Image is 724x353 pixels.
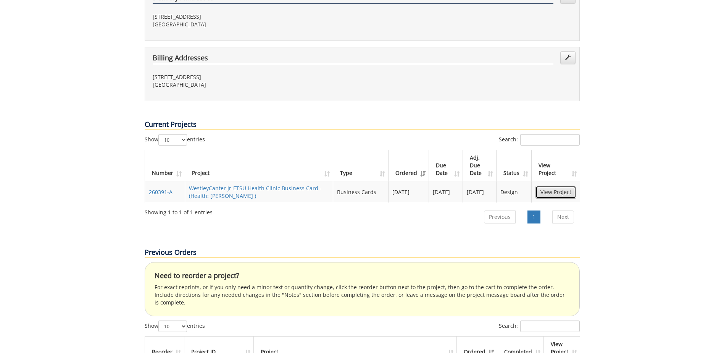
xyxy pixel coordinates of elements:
input: Search: [520,134,580,146]
div: Showing 1 to 1 of 1 entries [145,206,213,216]
th: Status: activate to sort column ascending [497,150,531,181]
th: View Project: activate to sort column ascending [532,150,580,181]
a: WestleyCanter Jr-ETSU Health Clinic Business Card - (Health: [PERSON_NAME] ) [189,185,322,199]
label: Search: [499,134,580,146]
p: [STREET_ADDRESS] [153,73,356,81]
label: Show entries [145,134,205,146]
select: Showentries [158,134,187,146]
input: Search: [520,321,580,332]
td: [DATE] [389,181,429,203]
p: Previous Orders [145,248,580,258]
select: Showentries [158,321,187,332]
h4: Billing Addresses [153,54,553,64]
p: [STREET_ADDRESS] [153,13,356,21]
p: For exact reprints, or if you only need a minor text or quantity change, click the reorder button... [155,283,570,306]
td: Design [497,181,531,203]
p: [GEOGRAPHIC_DATA] [153,21,356,28]
a: 260391-A [149,188,173,196]
th: Due Date: activate to sort column ascending [429,150,463,181]
th: Number: activate to sort column ascending [145,150,185,181]
th: Adj. Due Date: activate to sort column ascending [463,150,497,181]
label: Show entries [145,321,205,332]
a: Next [552,211,574,223]
h4: Need to reorder a project? [155,272,570,280]
p: Current Projects [145,120,580,130]
th: Ordered: activate to sort column ascending [389,150,429,181]
td: Business Cards [333,181,389,203]
th: Project: activate to sort column ascending [185,150,334,181]
a: 1 [527,211,540,223]
label: Search: [499,321,580,332]
td: [DATE] [463,181,497,203]
td: [DATE] [429,181,463,203]
a: Previous [484,211,516,223]
th: Type: activate to sort column ascending [333,150,389,181]
a: Edit Addresses [560,51,576,64]
a: View Project [535,186,576,199]
p: [GEOGRAPHIC_DATA] [153,81,356,89]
